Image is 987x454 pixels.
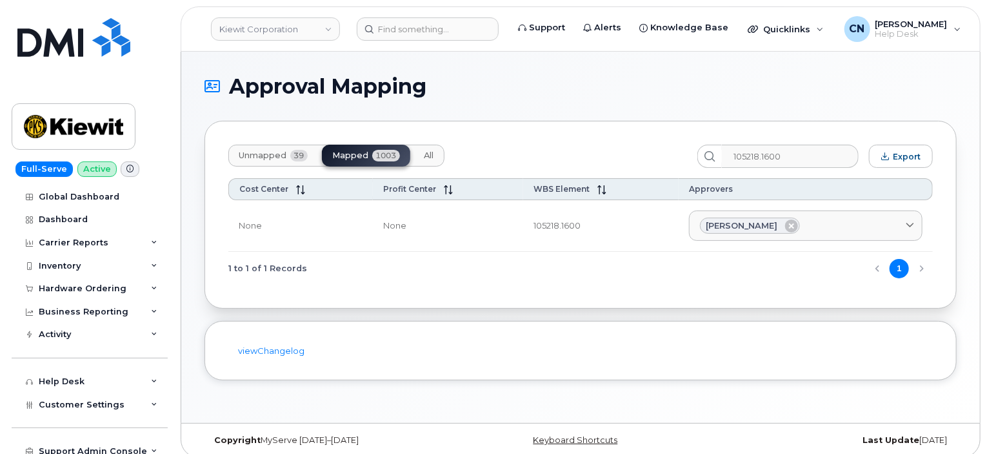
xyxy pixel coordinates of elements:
[238,346,304,356] a: viewChangelog
[533,435,617,445] a: Keyboard Shortcuts
[424,150,434,161] span: All
[239,150,286,161] span: Unmapped
[214,435,261,445] strong: Copyright
[523,200,679,253] td: 105218.1600
[290,150,308,161] span: 39
[533,184,590,194] span: WBS Element
[228,259,307,278] span: 1 to 1 of 1 Records
[228,200,373,253] td: None
[229,75,426,98] span: Approval Mapping
[204,435,455,446] div: MyServe [DATE]–[DATE]
[862,435,919,445] strong: Last Update
[689,211,922,242] a: [PERSON_NAME]
[373,200,523,253] td: None
[890,259,909,278] button: Page 1
[931,398,977,444] iframe: Messenger Launcher
[239,184,288,194] span: Cost Center
[893,152,921,161] span: Export
[706,435,957,446] div: [DATE]
[722,145,859,168] input: Search...
[869,145,933,168] button: Export
[383,184,436,194] span: Profit Center
[706,220,777,232] span: [PERSON_NAME]
[689,184,733,194] span: Approvers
